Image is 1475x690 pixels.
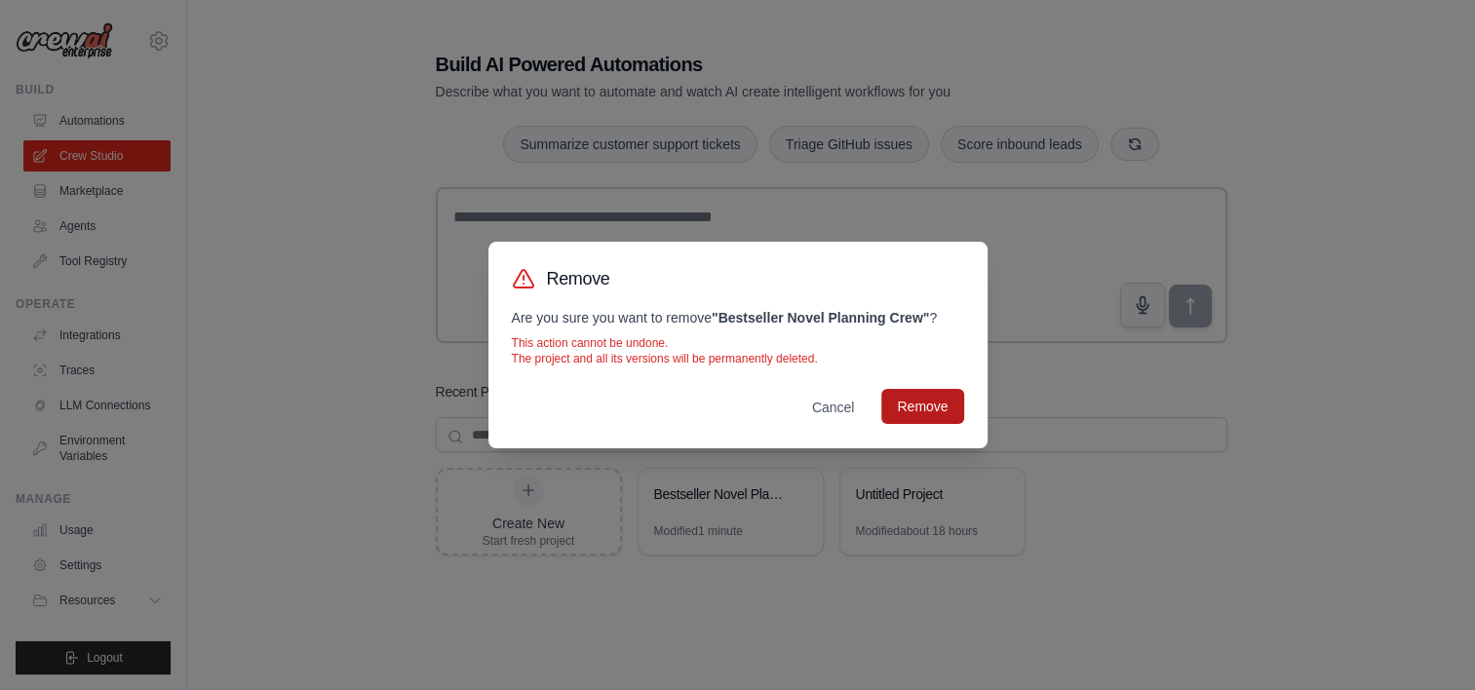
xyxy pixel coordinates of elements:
[712,310,929,326] strong: " Bestseller Novel Planning Crew "
[512,335,964,351] p: This action cannot be undone.
[512,351,964,366] p: The project and all its versions will be permanently deleted.
[547,265,610,292] h3: Remove
[796,390,871,425] button: Cancel
[512,308,964,327] p: Are you sure you want to remove ?
[881,389,963,424] button: Remove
